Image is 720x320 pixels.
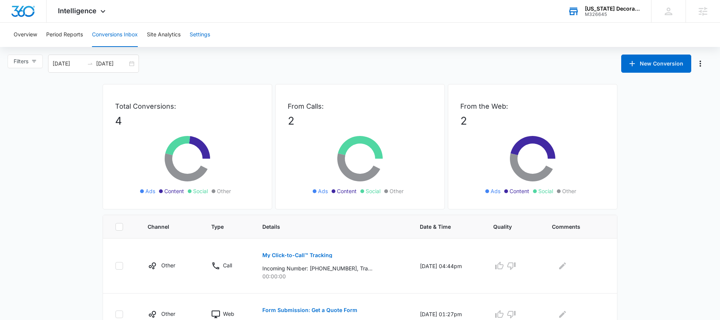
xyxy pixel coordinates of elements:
button: Edit Comments [556,260,569,272]
span: swap-right [87,61,93,67]
button: Form Submission: Get a Quote Form [262,301,357,319]
input: End date [96,59,128,68]
span: Intelligence [58,7,97,15]
span: Type [211,223,233,231]
span: Channel [148,223,182,231]
p: Call [223,261,232,269]
div: account name [585,6,640,12]
span: Content [337,187,357,195]
span: Ads [318,187,328,195]
span: Other [562,187,576,195]
span: Social [538,187,553,195]
span: Comments [552,223,594,231]
span: Social [366,187,380,195]
span: Ads [491,187,500,195]
input: Start date [53,59,84,68]
p: Other [161,310,175,318]
span: Date & Time [420,223,464,231]
p: Total Conversions: [115,101,260,111]
p: Form Submission: Get a Quote Form [262,308,357,313]
button: Period Reports [46,23,83,47]
button: Settings [190,23,210,47]
button: Overview [14,23,37,47]
span: to [87,61,93,67]
span: Content [164,187,184,195]
p: Web [223,310,234,318]
p: 2 [460,113,605,129]
p: Incoming Number: [PHONE_NUMBER], Tracking Number: [PHONE_NUMBER], Ring To: [PHONE_NUMBER], Caller... [262,264,372,272]
span: Content [510,187,529,195]
button: Site Analytics [147,23,181,47]
span: Other [217,187,231,195]
button: Conversions Inbox [92,23,138,47]
p: From Calls: [288,101,432,111]
button: My Click-to-Call™ Tracking [262,246,332,264]
p: 4 [115,113,260,129]
span: Other [390,187,404,195]
span: Ads [145,187,155,195]
span: Quality [493,223,522,231]
button: Filters [8,55,43,68]
p: My Click-to-Call™ Tracking [262,253,332,258]
button: New Conversion [621,55,691,73]
div: account id [585,12,640,17]
p: 2 [288,113,432,129]
td: [DATE] 04:44pm [411,239,485,293]
p: From the Web: [460,101,605,111]
p: Other [161,261,175,269]
span: Social [193,187,208,195]
span: Filters [14,57,28,66]
span: Details [262,223,390,231]
p: 00:00:00 [262,272,401,280]
button: Manage Numbers [694,58,706,70]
